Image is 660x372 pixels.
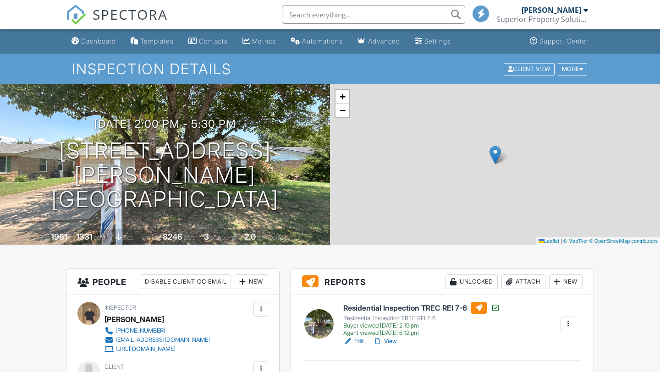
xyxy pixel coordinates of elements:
[302,37,343,45] div: Automations
[340,91,346,102] span: +
[445,274,498,289] div: Unlocked
[94,118,236,130] h3: [DATE] 2:00 pm - 5:30 pm
[257,234,283,241] span: bathrooms
[558,63,588,75] div: More
[104,335,210,345] a: [EMAIL_ADDRESS][DOMAIN_NAME]
[503,65,557,72] a: Client View
[501,274,545,289] div: Attach
[66,12,168,32] a: SPECTORA
[104,304,136,311] span: Inspector
[561,238,562,244] span: |
[504,63,555,75] div: Client View
[140,37,174,45] div: Templates
[115,327,165,334] div: [PHONE_NUMBER]
[343,302,500,314] h6: Residential Inspection TREC REI 7-6
[81,37,116,45] div: Dashboard
[127,33,177,50] a: Templates
[424,37,451,45] div: Settings
[343,315,500,322] div: Residential Inspection TREC REI 7-6
[39,234,49,241] span: Built
[185,33,231,50] a: Contacts
[115,336,210,344] div: [EMAIL_ADDRESS][DOMAIN_NAME]
[15,139,315,211] h1: [STREET_ADDRESS][PERSON_NAME] [GEOGRAPHIC_DATA]
[68,33,120,50] a: Dashboard
[244,232,256,241] div: 2.0
[76,232,93,241] div: 1331
[373,337,397,346] a: View
[343,302,500,337] a: Residential Inspection TREC REI 7-6 Residential Inspection TREC REI 7-6 Buyer viewed [DATE] 2:15 ...
[210,234,236,241] span: bedrooms
[343,329,500,337] div: Agent viewed [DATE] 6:12 pm
[204,232,209,241] div: 3
[549,274,583,289] div: New
[104,312,164,326] div: [PERSON_NAME]
[354,33,404,50] a: Advanced
[115,345,176,353] div: [URL][DOMAIN_NAME]
[51,232,67,241] div: 1961
[340,104,346,116] span: −
[93,5,168,24] span: SPECTORA
[252,37,276,45] div: Metrics
[141,274,231,289] div: Disable Client CC Email
[104,345,210,354] a: [URL][DOMAIN_NAME]
[199,37,228,45] div: Contacts
[335,90,349,104] a: Zoom in
[239,33,280,50] a: Metrics
[489,146,501,164] img: Marker
[411,33,455,50] a: Settings
[368,37,400,45] div: Advanced
[291,269,594,295] h3: Reports
[104,326,210,335] a: [PHONE_NUMBER]
[563,238,588,244] a: © MapTiler
[282,5,465,24] input: Search everything...
[335,104,349,117] a: Zoom out
[287,33,346,50] a: Automations (Basic)
[235,274,268,289] div: New
[66,5,86,25] img: The Best Home Inspection Software - Spectora
[94,234,107,241] span: sq. ft.
[66,269,279,295] h3: People
[343,322,500,329] div: Buyer viewed [DATE] 2:15 pm
[526,33,592,50] a: Support Center
[522,5,581,15] div: [PERSON_NAME]
[104,363,124,370] span: Client
[123,234,133,241] span: slab
[496,15,588,24] div: Superior Property Solutions
[72,61,588,77] h1: Inspection Details
[163,232,182,241] div: 8246
[343,337,364,346] a: Edit
[589,238,658,244] a: © OpenStreetMap contributors
[184,234,195,241] span: sq.ft.
[539,37,588,45] div: Support Center
[539,238,559,244] a: Leaflet
[142,234,161,241] span: Lot Size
